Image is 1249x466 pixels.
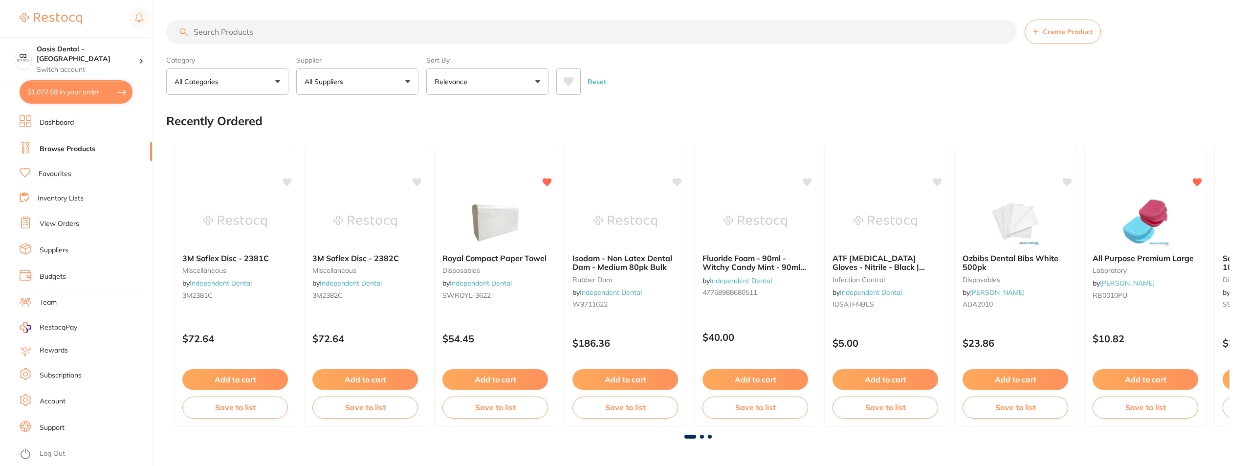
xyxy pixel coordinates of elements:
[702,332,808,343] p: $40.00
[39,169,71,179] a: Favourites
[20,80,132,104] button: $1,072.59 in your order
[435,77,471,87] p: Relevance
[442,369,548,390] button: Add to cart
[702,397,808,418] button: Save to list
[182,397,288,418] button: Save to list
[572,300,678,308] small: W9711622
[182,291,288,299] small: 3M2381C
[320,279,382,288] a: Independent Dental
[450,279,512,288] a: Independent Dental
[585,68,609,95] button: Reset
[1093,397,1198,418] button: Save to list
[572,369,678,390] button: Add to cart
[166,114,263,128] h2: Recently Ordered
[296,56,418,65] label: Supplier
[963,369,1068,390] button: Add to cart
[963,397,1068,418] button: Save to list
[854,197,917,246] img: ATF Dental Examination Gloves - Nitrile - Black | Small
[442,254,548,263] b: Royal Compact Paper Towel
[40,245,68,255] a: Suppliers
[1100,279,1155,288] a: [PERSON_NAME]
[1093,333,1198,344] p: $10.82
[833,254,938,272] b: ATF Dental Examination Gloves - Nitrile - Black | Small
[15,50,31,66] img: Oasis Dental - West End
[312,369,418,390] button: Add to cart
[40,323,77,333] span: RestocqPay
[40,144,95,154] a: Browse Products
[963,276,1068,284] small: disposables
[442,266,548,274] small: disposables
[833,369,938,390] button: Add to cart
[40,272,66,282] a: Budgets
[312,397,418,418] button: Save to list
[572,337,678,349] p: $186.36
[296,68,418,95] button: All Suppliers
[833,300,938,308] small: IDSATFNBLS
[1114,197,1177,246] img: All Purpose Premium Large
[1093,369,1198,390] button: Add to cart
[1093,266,1198,274] small: laboratory
[1025,20,1101,44] button: Create Product
[426,56,548,65] label: Sort By
[40,118,74,128] a: Dashboard
[182,333,288,344] p: $72.64
[312,254,418,263] b: 3M Soflex Disc - 2382C
[166,68,288,95] button: All Categories
[833,276,938,284] small: infection control
[572,288,642,297] span: by
[710,276,772,285] a: Independent Dental
[572,397,678,418] button: Save to list
[312,291,418,299] small: 3M2382C
[572,254,678,272] b: Isodam - Non Latex Dental Dam - Medium 80pk Bulk
[833,337,938,349] p: $5.00
[984,197,1047,246] img: Ozbibs Dental Bibs White 500pk
[40,371,82,380] a: Subscriptions
[1093,279,1155,288] span: by
[463,197,527,246] img: Royal Compact Paper Towel
[840,288,902,297] a: Independent Dental
[40,298,57,308] a: Team
[190,279,252,288] a: Independent Dental
[182,266,288,274] small: miscellaneous
[702,254,808,272] b: Fluoride Foam - 90ml - Witchy Candy Mint - 90ml NEW SIZING
[442,333,548,344] p: $54.45
[40,397,66,406] a: Account
[963,288,1025,297] span: by
[40,219,79,229] a: View Orders
[40,449,65,459] a: Log Out
[833,288,902,297] span: by
[312,266,418,274] small: miscellaneous
[702,369,808,390] button: Add to cart
[40,423,65,433] a: Support
[702,288,808,296] small: 47768988680511
[38,194,84,203] a: Inventory Lists
[20,322,77,333] a: RestocqPay
[572,276,678,284] small: rubber dam
[963,254,1068,272] b: Ozbibs Dental Bibs White 500pk
[166,56,288,65] label: Category
[182,254,288,263] b: 3M Soflex Disc - 2381C
[37,44,139,64] h4: Oasis Dental - West End
[203,197,267,246] img: 3M Soflex Disc - 2381C
[963,300,1068,308] small: ADA2010
[175,77,222,87] p: All Categories
[833,397,938,418] button: Save to list
[1093,254,1198,263] b: All Purpose Premium Large
[333,197,397,246] img: 3M Soflex Disc - 2382C
[312,333,418,344] p: $72.64
[20,7,82,30] a: Restocq Logo
[593,197,657,246] img: Isodam - Non Latex Dental Dam - Medium 80pk Bulk
[1043,28,1093,36] span: Create Product
[166,20,1017,44] input: Search Products
[20,322,31,333] img: RestocqPay
[182,369,288,390] button: Add to cart
[442,291,548,299] small: SWROYL-3622
[40,346,68,355] a: Rewards
[963,337,1068,349] p: $23.86
[305,77,347,87] p: All Suppliers
[182,279,252,288] span: by
[20,13,82,24] img: Restocq Logo
[723,197,787,246] img: Fluoride Foam - 90ml - Witchy Candy Mint - 90ml NEW SIZING
[20,446,149,462] button: Log Out
[37,65,139,75] p: Switch account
